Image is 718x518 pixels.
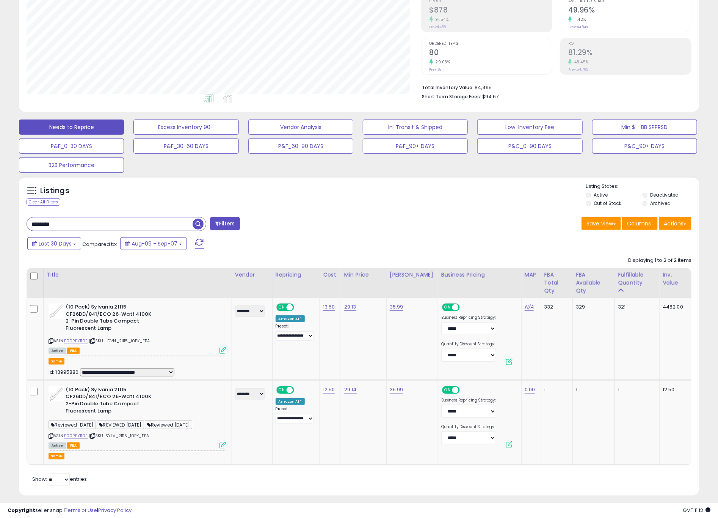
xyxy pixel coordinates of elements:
[276,324,314,340] div: Preset:
[544,386,567,393] div: 1
[544,304,567,310] div: 332
[576,271,611,295] div: FBA Available Qty
[248,120,353,135] button: Vendor Analysis
[422,93,481,100] b: Short Term Storage Fees:
[422,84,474,91] b: Total Inventory Value:
[98,507,132,514] a: Privacy Policy
[390,271,435,279] div: [PERSON_NAME]
[49,442,66,449] span: All listings currently available for purchase on Amazon
[323,271,338,279] div: Cost
[47,271,229,279] div: Title
[323,386,335,394] a: 12.50
[459,304,471,311] span: OFF
[618,304,654,310] div: 321
[276,406,314,423] div: Preset:
[586,183,699,190] p: Listing States:
[430,25,446,29] small: Prev: $458
[441,271,518,279] div: Business Pricing
[363,139,468,154] button: P&F_90+ DAYS
[441,424,496,430] label: Quantity Discount Strategy:
[576,304,609,310] div: 329
[433,17,449,22] small: 91.54%
[19,157,124,173] button: B2B Performance
[433,59,450,65] small: 29.03%
[133,120,238,135] button: Excess Inventory 90+
[19,139,124,154] button: P&F_0-30 DAYS
[572,59,589,65] small: 48.45%
[422,82,686,91] li: $4,495
[430,67,442,72] small: Prev: 62
[64,433,88,439] a: B00PFY110E
[568,42,691,46] span: ROI
[441,398,496,403] label: Business Repricing Strategy:
[67,348,80,354] span: FBA
[628,257,691,264] div: Displaying 1 to 2 of 2 items
[344,303,356,311] a: 29.13
[525,271,538,279] div: MAP
[525,386,535,394] a: 0.00
[232,268,272,298] th: CSV column name: cust_attr_1_Vendor
[441,315,496,320] label: Business Repricing Strategy:
[618,386,654,393] div: 1
[49,386,226,448] div: ASIN:
[594,192,608,198] label: Active
[133,139,238,154] button: P&F_30-60 DAYS
[248,139,353,154] button: P&F_60-90 DAYS
[390,386,403,394] a: 35.99
[344,386,357,394] a: 29.14
[210,217,240,230] button: Filters
[627,220,651,227] span: Columns
[525,303,534,311] a: N/A
[572,17,586,22] small: 11.42%
[49,386,64,401] img: 31jT6SFY5lL._SL40_.jpg
[19,120,124,135] button: Needs to Reprice
[390,303,403,311] a: 35.99
[49,420,96,429] span: Reviewed [DATE]
[40,186,69,196] h5: Listings
[276,271,317,279] div: Repricing
[8,507,35,514] strong: Copyright
[459,387,471,393] span: OFF
[8,507,132,514] div: seller snap | |
[650,200,671,206] label: Archived
[49,358,64,365] button: admin
[32,475,87,483] span: Show: entries
[544,271,570,295] div: FBA Total Qty
[430,48,552,58] h2: 80
[622,217,658,230] button: Columns
[132,240,177,247] span: Aug-09 - Sep-07
[293,387,305,393] span: OFF
[39,240,72,247] span: Last 30 Days
[89,338,150,344] span: | SKU: LDVN_21115_10PK_FBA
[323,303,335,311] a: 13.50
[64,338,88,344] a: B00PFY110E
[683,507,710,514] span: 2025-10-8 11:12 GMT
[592,139,697,154] button: P&C_90+ DAYS
[276,398,305,405] div: Amazon AI *
[82,241,117,248] span: Compared to:
[592,120,697,135] button: Min $ - BB SPPRSD
[568,25,588,29] small: Prev: 44.84%
[568,48,691,58] h2: 81.29%
[441,342,496,347] label: Quantity Discount Strategy:
[235,271,269,279] div: Vendor
[663,304,685,310] div: 4482.00
[27,198,60,206] div: Clear All Filters
[659,217,691,230] button: Actions
[277,304,287,311] span: ON
[120,237,187,250] button: Aug-09 - Sep-07
[65,507,97,514] a: Terms of Use
[568,67,588,72] small: Prev: 54.76%
[594,200,621,206] label: Out of Stock
[293,304,305,311] span: OFF
[66,304,158,334] b: (10 Pack) Sylvania 21115 CF26DD/841/ECO 26-Watt 4100K 2-Pin Double Tube Compact Fluorescent Lamp
[477,139,582,154] button: P&C_0-90 DAYS
[66,386,158,416] b: (10 Pack) Sylvania 21115 CF26DD/841/ECO 26-Watt 4100K 2-Pin Double Tube Compact Fluorescent Lamp
[49,304,226,353] div: ASIN:
[89,433,149,439] span: | SKU: SYLV_21115_10PK_FBA
[430,42,552,46] span: Ordered Items
[576,386,609,393] div: 1
[443,387,452,393] span: ON
[67,442,80,449] span: FBA
[582,217,621,230] button: Save View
